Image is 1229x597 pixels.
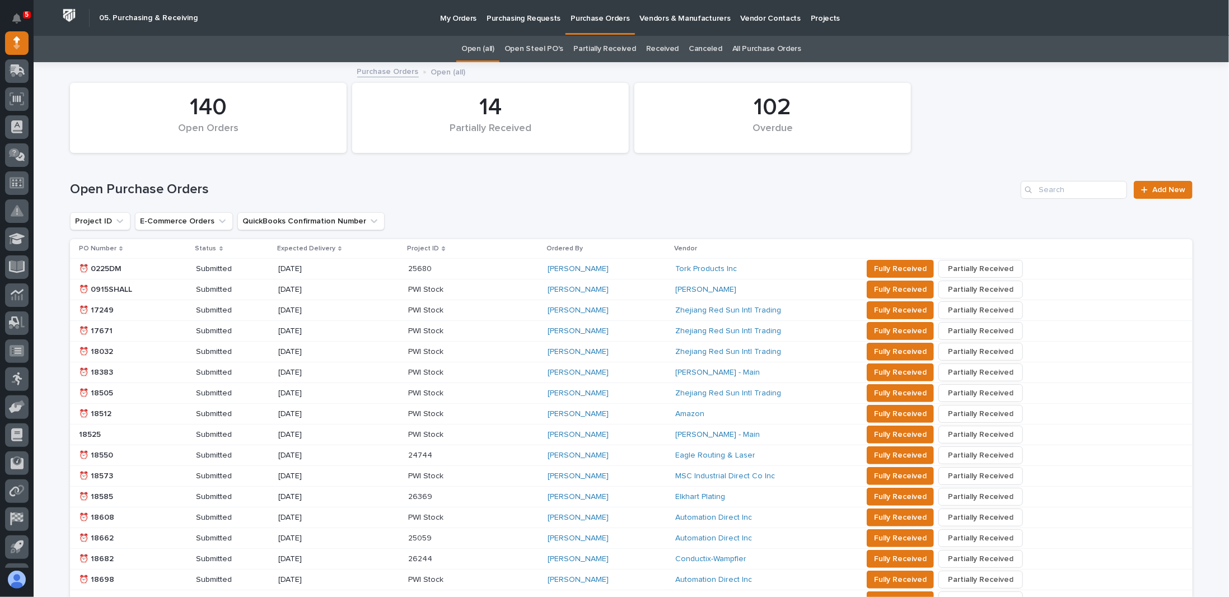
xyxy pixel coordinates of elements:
[867,363,934,381] button: Fully Received
[675,327,781,336] a: Zhejiang Red Sun Intl Trading
[431,65,466,77] p: Open (all)
[675,472,775,481] a: MSC Industrial Direct Co Inc
[79,472,172,481] p: ⏰ 18573
[646,36,679,62] a: Received
[197,472,269,481] p: Submitted
[197,389,269,398] p: Submitted
[548,306,609,315] a: [PERSON_NAME]
[938,260,1023,278] button: Partially Received
[675,554,746,564] a: Conductix-Wampfler
[653,94,892,122] div: 102
[546,242,583,255] p: Ordered By
[357,64,419,77] a: Purchase Orders
[675,285,736,295] a: [PERSON_NAME]
[938,550,1023,568] button: Partially Received
[70,279,1193,300] tr: ⏰ 0915SHALLSubmitted[DATE]PWI Stock[PERSON_NAME] [PERSON_NAME] Fully ReceivedPartially Received
[408,285,502,295] p: PWI Stock
[1021,181,1127,199] div: Search
[79,368,172,377] p: ⏰ 18383
[874,511,927,524] span: Fully Received
[675,451,755,460] a: Eagle Routing & Laser
[79,554,172,564] p: ⏰ 18682
[278,306,372,315] p: [DATE]
[874,490,927,503] span: Fully Received
[867,322,934,340] button: Fully Received
[948,490,1013,503] span: Partially Received
[548,264,609,274] a: [PERSON_NAME]
[89,94,328,122] div: 140
[79,327,172,336] p: ⏰ 17671
[548,575,609,585] a: [PERSON_NAME]
[278,492,372,502] p: [DATE]
[874,262,927,276] span: Fully Received
[408,409,502,419] p: PWI Stock
[278,347,372,357] p: [DATE]
[278,285,372,295] p: [DATE]
[874,366,927,379] span: Fully Received
[867,384,934,402] button: Fully Received
[948,428,1013,441] span: Partially Received
[938,384,1023,402] button: Partially Received
[938,281,1023,298] button: Partially Received
[278,327,372,336] p: [DATE]
[89,123,328,146] div: Open Orders
[408,513,502,523] p: PWI Stock
[70,383,1193,404] tr: ⏰ 18505Submitted[DATE]PWI Stock[PERSON_NAME] Zhejiang Red Sun Intl Trading Fully ReceivedPartiall...
[675,347,781,357] a: Zhejiang Red Sun Intl Trading
[675,368,760,377] a: [PERSON_NAME] - Main
[408,306,502,315] p: PWI Stock
[948,283,1013,296] span: Partially Received
[278,534,372,543] p: [DATE]
[70,548,1193,569] tr: ⏰ 18682Submitted[DATE]26244[PERSON_NAME] Conductix-Wampfler Fully ReceivedPartially Received
[573,36,635,62] a: Partially Received
[948,262,1013,276] span: Partially Received
[59,5,80,26] img: Workspace Logo
[948,531,1013,545] span: Partially Received
[408,472,502,481] p: PWI Stock
[548,554,609,564] a: [PERSON_NAME]
[197,285,269,295] p: Submitted
[1134,181,1193,199] a: Add New
[732,36,801,62] a: All Purchase Orders
[938,363,1023,381] button: Partially Received
[70,212,130,230] button: Project ID
[675,264,737,274] a: Tork Products Inc
[408,264,502,274] p: 25680
[197,492,269,502] p: Submitted
[79,513,172,523] p: ⏰ 18608
[79,430,172,440] p: 18525
[938,446,1023,464] button: Partially Received
[197,451,269,460] p: Submitted
[874,283,927,296] span: Fully Received
[408,575,502,585] p: PWI Stock
[874,304,927,317] span: Fully Received
[371,123,610,146] div: Partially Received
[278,264,372,274] p: [DATE]
[867,509,934,526] button: Fully Received
[548,513,609,523] a: [PERSON_NAME]
[278,554,372,564] p: [DATE]
[70,528,1193,548] tr: ⏰ 18662Submitted[DATE]25059[PERSON_NAME] Automation Direct Inc Fully ReceivedPartially Received
[675,534,752,543] a: Automation Direct Inc
[867,426,934,444] button: Fully Received
[675,306,781,315] a: Zhejiang Red Sun Intl Trading
[79,242,116,255] p: PO Number
[79,285,172,295] p: ⏰ 0915SHALL
[197,347,269,357] p: Submitted
[675,492,725,502] a: Elkhart Plating
[99,13,198,23] h2: 05. Purchasing & Receiving
[70,445,1193,466] tr: ⏰ 18550Submitted[DATE]24744[PERSON_NAME] Eagle Routing & Laser Fully ReceivedPartially Received
[79,347,172,357] p: ⏰ 18032
[408,451,502,460] p: 24744
[278,513,372,523] p: [DATE]
[874,386,927,400] span: Fully Received
[548,285,609,295] a: [PERSON_NAME]
[197,575,269,585] p: Submitted
[278,451,372,460] p: [DATE]
[874,573,927,586] span: Fully Received
[70,342,1193,362] tr: ⏰ 18032Submitted[DATE]PWI Stock[PERSON_NAME] Zhejiang Red Sun Intl Trading Fully ReceivedPartiall...
[408,389,502,398] p: PWI Stock
[867,343,934,361] button: Fully Received
[408,554,502,564] p: 26244
[874,469,927,483] span: Fully Received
